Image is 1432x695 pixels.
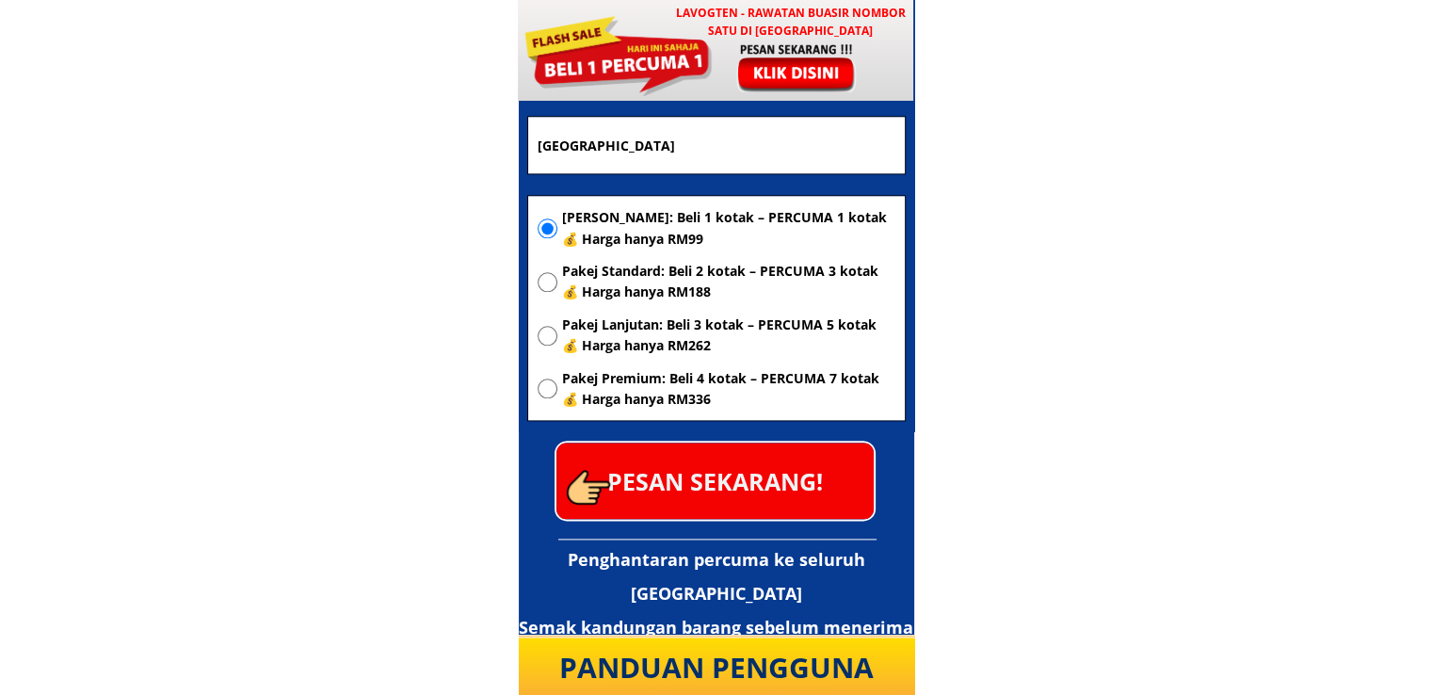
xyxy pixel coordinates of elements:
[667,4,914,40] h3: LAVOGTEN - Rawatan Buasir Nombor Satu di [GEOGRAPHIC_DATA]
[562,207,895,250] span: [PERSON_NAME]: Beli 1 kotak – PERCUMA 1 kotak 💰 Harga hanya RM99
[534,645,899,690] div: PANDUAN PENGGUNA
[562,261,895,303] span: Pakej Standard: Beli 2 kotak – PERCUMA 3 kotak 💰 Harga hanya RM188
[519,542,914,644] h3: Penghantaran percuma ke seluruh [GEOGRAPHIC_DATA] Semak kandungan barang sebelum menerima
[562,315,895,357] span: Pakej Lanjutan: Beli 3 kotak – PERCUMA 5 kotak 💰 Harga hanya RM262
[556,443,874,519] p: PESAN SEKARANG!
[562,368,895,411] span: Pakej Premium: Beli 4 kotak – PERCUMA 7 kotak 💰 Harga hanya RM336
[533,117,900,173] input: Alamat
